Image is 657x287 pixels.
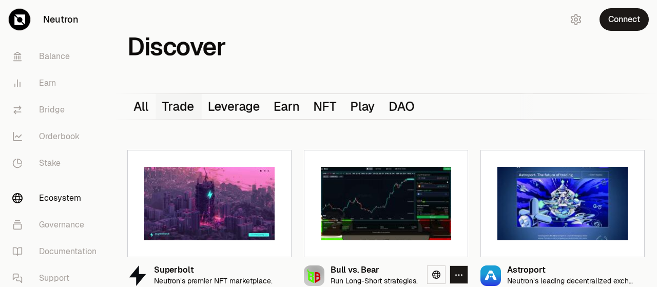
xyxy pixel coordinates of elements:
[600,8,649,31] button: Connect
[4,43,111,70] a: Balance
[331,277,418,285] p: Run Long-Short strategies.
[321,167,451,240] img: Bull vs. Bear preview image
[507,266,636,275] div: Astroport
[4,150,111,177] a: Stake
[4,70,111,97] a: Earn
[4,97,111,123] a: Bridge
[127,94,156,119] button: All
[382,94,422,119] button: DAO
[4,123,111,150] a: Orderbook
[4,185,111,212] a: Ecosystem
[344,94,382,119] button: Play
[331,266,418,275] div: Bull vs. Bear
[144,167,275,240] img: Superbolt preview image
[156,94,202,119] button: Trade
[201,94,267,119] button: Leverage
[154,266,273,275] div: Superbolt
[307,94,344,119] button: NFT
[154,277,273,285] p: Neutron’s premier NFT marketplace.
[507,277,636,285] p: Neutron’s leading decentralized exchange.
[267,94,307,119] button: Earn
[497,167,628,240] img: Astroport preview image
[127,36,226,58] h1: Discover
[4,212,111,238] a: Governance
[4,238,111,265] a: Documentation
